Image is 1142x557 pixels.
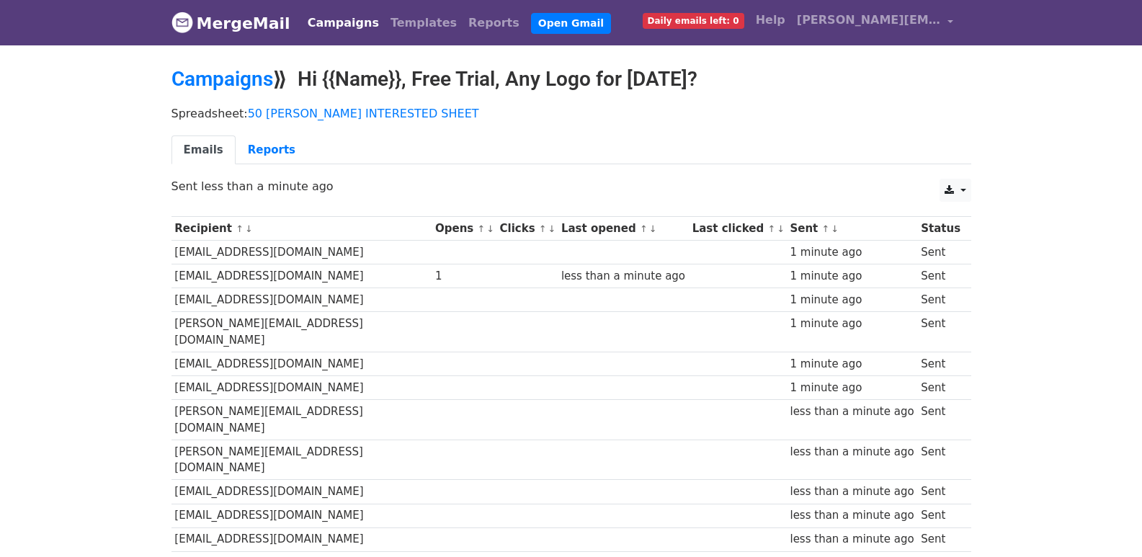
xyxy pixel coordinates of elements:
td: Sent [917,527,963,551]
a: ↓ [777,223,785,234]
a: ↓ [548,223,556,234]
th: Last clicked [689,217,787,241]
a: ↑ [640,223,648,234]
a: ↑ [477,223,485,234]
span: [PERSON_NAME][EMAIL_ADDRESS][DOMAIN_NAME] [797,12,941,29]
a: ↑ [539,223,547,234]
a: ↑ [822,223,830,234]
a: ↑ [767,223,775,234]
span: Daily emails left: 0 [643,13,744,29]
a: ↑ [236,223,244,234]
td: Sent [917,376,963,400]
div: less than a minute ago [790,404,914,420]
a: Campaigns [302,9,385,37]
div: 1 minute ago [790,292,914,308]
a: Campaigns [171,67,273,91]
th: Status [917,217,963,241]
p: Spreadsheet: [171,106,971,121]
td: [EMAIL_ADDRESS][DOMAIN_NAME] [171,527,432,551]
th: Last opened [558,217,689,241]
div: 1 minute ago [790,356,914,373]
a: ↓ [831,223,839,234]
div: 1 minute ago [790,268,914,285]
td: Sent [917,288,963,312]
div: 1 minute ago [790,244,914,261]
td: [PERSON_NAME][EMAIL_ADDRESS][DOMAIN_NAME] [171,440,432,480]
td: Sent [917,241,963,264]
td: [EMAIL_ADDRESS][DOMAIN_NAME] [171,504,432,527]
a: Help [750,6,791,35]
a: [PERSON_NAME][EMAIL_ADDRESS][DOMAIN_NAME] [791,6,960,40]
div: 1 minute ago [790,380,914,396]
p: Sent less than a minute ago [171,179,971,194]
td: Sent [917,400,963,440]
div: less than a minute ago [561,268,685,285]
td: [EMAIL_ADDRESS][DOMAIN_NAME] [171,264,432,288]
th: Sent [787,217,918,241]
td: [EMAIL_ADDRESS][DOMAIN_NAME] [171,241,432,264]
div: less than a minute ago [790,444,914,460]
h2: ⟫ Hi {{Name}}, Free Trial, Any Logo for [DATE]? [171,67,971,92]
td: Sent [917,504,963,527]
td: Sent [917,352,963,376]
a: Daily emails left: 0 [637,6,750,35]
div: 1 minute ago [790,316,914,332]
td: [EMAIL_ADDRESS][DOMAIN_NAME] [171,376,432,400]
a: Emails [171,135,236,165]
div: less than a minute ago [790,531,914,548]
td: Sent [917,480,963,504]
div: less than a minute ago [790,507,914,524]
td: [PERSON_NAME][EMAIL_ADDRESS][DOMAIN_NAME] [171,312,432,352]
a: 50 [PERSON_NAME] INTERESTED SHEET [248,107,479,120]
td: [EMAIL_ADDRESS][DOMAIN_NAME] [171,480,432,504]
th: Opens [432,217,496,241]
div: less than a minute ago [790,484,914,500]
th: Clicks [496,217,558,241]
td: [EMAIL_ADDRESS][DOMAIN_NAME] [171,352,432,376]
td: Sent [917,440,963,480]
a: Reports [463,9,525,37]
img: MergeMail logo [171,12,193,33]
a: Open Gmail [531,13,611,34]
a: Templates [385,9,463,37]
div: 1 [435,268,493,285]
a: Reports [236,135,308,165]
td: Sent [917,264,963,288]
th: Recipient [171,217,432,241]
td: [EMAIL_ADDRESS][DOMAIN_NAME] [171,288,432,312]
a: ↓ [245,223,253,234]
td: [PERSON_NAME][EMAIL_ADDRESS][DOMAIN_NAME] [171,400,432,440]
a: ↓ [486,223,494,234]
td: Sent [917,312,963,352]
a: ↓ [649,223,657,234]
a: MergeMail [171,8,290,38]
